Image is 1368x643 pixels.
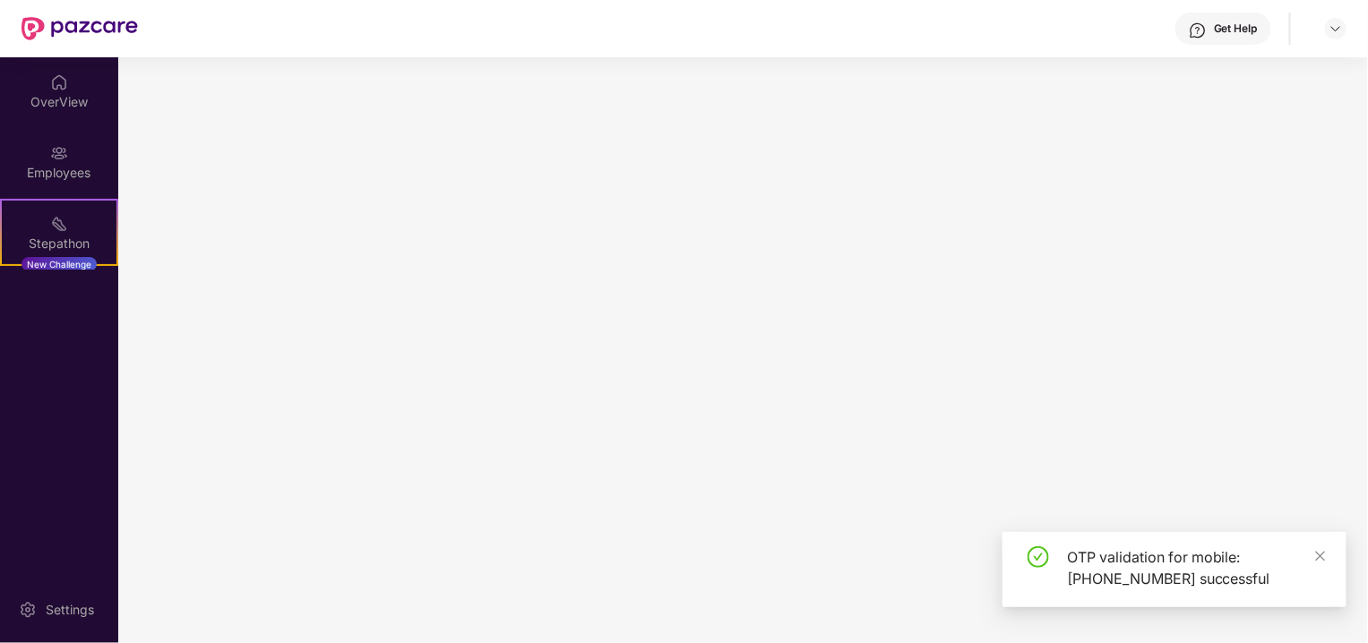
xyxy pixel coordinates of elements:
[19,601,37,619] img: svg+xml;base64,PHN2ZyBpZD0iU2V0dGluZy0yMHgyMCIgeG1sbnM9Imh0dHA6Ly93d3cudzMub3JnLzIwMDAvc3ZnIiB3aW...
[1329,21,1343,36] img: svg+xml;base64,PHN2ZyBpZD0iRHJvcGRvd24tMzJ4MzIiIHhtbG5zPSJodHRwOi8vd3d3LnczLm9yZy8yMDAwL3N2ZyIgd2...
[1028,546,1049,568] span: check-circle
[22,17,138,40] img: New Pazcare Logo
[50,144,68,162] img: svg+xml;base64,PHN2ZyBpZD0iRW1wbG95ZWVzIiB4bWxucz0iaHR0cDovL3d3dy53My5vcmcvMjAwMC9zdmciIHdpZHRoPS...
[1067,546,1325,589] div: OTP validation for mobile: [PHONE_NUMBER] successful
[1314,550,1327,562] span: close
[50,215,68,233] img: svg+xml;base64,PHN2ZyB4bWxucz0iaHR0cDovL3d3dy53My5vcmcvMjAwMC9zdmciIHdpZHRoPSIyMSIgaGVpZ2h0PSIyMC...
[1214,21,1258,36] div: Get Help
[1189,21,1207,39] img: svg+xml;base64,PHN2ZyBpZD0iSGVscC0zMngzMiIgeG1sbnM9Imh0dHA6Ly93d3cudzMub3JnLzIwMDAvc3ZnIiB3aWR0aD...
[22,257,97,271] div: New Challenge
[2,235,116,253] div: Stepathon
[40,601,99,619] div: Settings
[50,73,68,91] img: svg+xml;base64,PHN2ZyBpZD0iSG9tZSIgeG1sbnM9Imh0dHA6Ly93d3cudzMub3JnLzIwMDAvc3ZnIiB3aWR0aD0iMjAiIG...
